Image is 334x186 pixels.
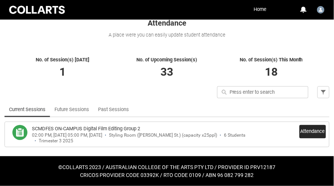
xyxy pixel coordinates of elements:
[39,138,73,144] div: Trimester 3 2025
[317,86,329,98] button: Filter
[94,102,133,117] li: Past Sessions
[32,125,140,133] h3: SCMDFES ON-CAMPUS Digital Film Editing Group 2
[54,102,89,117] a: Future Sessions
[9,102,45,117] a: Current Sessions
[217,86,308,98] input: Press enter to search
[317,6,325,14] img: Josh.Stafield
[136,57,197,63] span: No. of Upcoming Session(s)
[160,65,173,78] span: 33
[252,4,269,15] a: Home
[32,133,102,138] div: 02:00 PM, [DATE] 05:00 PM, [DATE]
[5,31,329,39] div: A place were you can easily update student attendance
[224,133,246,138] div: 6 Students
[109,133,217,138] div: Styling Room ([PERSON_NAME] St.) (capacity x25ppl)
[5,102,50,117] li: Current Sessions
[265,65,278,78] span: 18
[148,18,186,27] span: Attendance
[315,3,326,15] button: User Profile Josh.Stafield
[299,125,326,139] button: Attendance
[98,102,129,117] a: Past Sessions
[36,57,89,63] span: No. of Session(s) [DATE]
[240,57,303,63] span: No. of Session(s) This Month
[59,65,66,78] span: 1
[50,102,94,117] li: Future Sessions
